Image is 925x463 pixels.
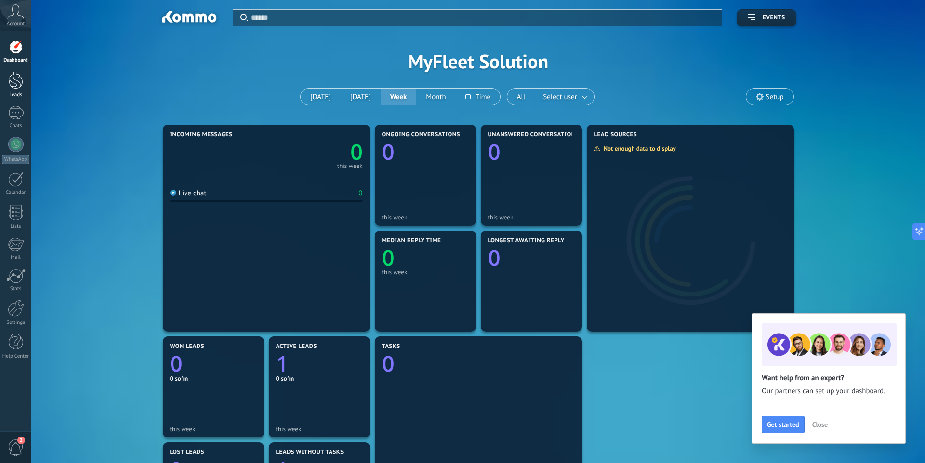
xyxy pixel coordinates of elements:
span: Select user [541,90,579,103]
div: this week [170,425,257,433]
span: Lost leads [170,449,205,456]
button: Events [737,9,796,26]
img: Live chat [170,190,176,196]
text: 0 [488,137,501,167]
div: Help Center [2,353,30,360]
span: 2 [17,437,25,444]
button: Month [416,89,455,105]
div: this week [337,164,363,168]
div: this week [382,214,469,221]
span: Setup [766,93,784,101]
span: Longest awaiting reply [488,237,565,244]
text: 0 [382,137,395,167]
div: Not enough data to display [594,144,683,153]
button: All [507,89,535,105]
span: Unanswered conversations [488,131,579,138]
span: Account [7,21,25,27]
div: this week [488,214,575,221]
div: this week [382,269,469,276]
div: this week [276,425,363,433]
button: Get started [762,416,805,433]
span: Active leads [276,343,317,350]
a: 0 [382,349,575,378]
div: Chats [2,123,30,129]
span: Median reply time [382,237,441,244]
text: 0 [382,349,395,378]
span: Get started [767,421,799,428]
span: Won leads [170,343,204,350]
text: 0 [382,243,395,272]
div: Mail [2,255,30,261]
span: Close [812,421,828,428]
button: Close [808,417,832,432]
span: Lead Sources [594,131,637,138]
h2: Want help from an expert? [762,373,896,383]
span: Our partners can set up your dashboard. [762,386,896,396]
span: Incoming messages [170,131,233,138]
button: Week [381,89,417,105]
text: 1 [276,349,289,378]
button: [DATE] [341,89,381,105]
a: 0 [170,349,257,378]
div: Calendar [2,190,30,196]
div: 0 soʻm [276,374,363,383]
div: Live chat [170,189,207,198]
div: Stats [2,286,30,292]
text: 0 [170,349,183,378]
a: 1 [276,349,363,378]
button: [DATE] [301,89,341,105]
span: Tasks [382,343,400,350]
span: Ongoing conversations [382,131,460,138]
text: 0 [350,137,363,167]
text: 0 [488,243,501,272]
span: Events [763,14,785,21]
div: 0 soʻm [170,374,257,383]
a: 0 [266,137,363,167]
div: Settings [2,320,30,326]
button: Select user [535,89,594,105]
div: WhatsApp [2,155,29,164]
span: Leads without tasks [276,449,344,456]
button: Time [456,89,500,105]
div: 0 [358,189,362,198]
div: Lists [2,223,30,230]
div: Leads [2,92,30,98]
div: Dashboard [2,57,30,64]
